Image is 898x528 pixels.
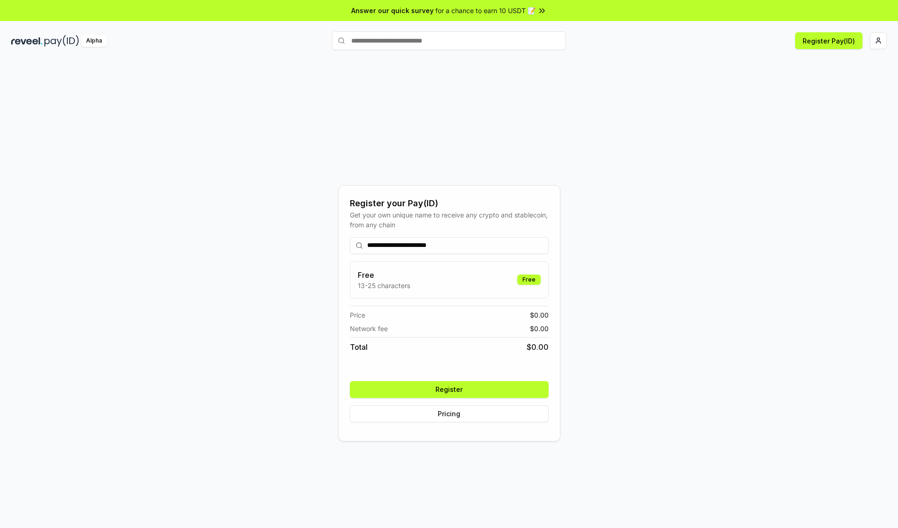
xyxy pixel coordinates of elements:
[350,324,388,333] span: Network fee
[530,324,549,333] span: $ 0.00
[350,341,368,353] span: Total
[358,281,410,290] p: 13-25 characters
[11,35,43,47] img: reveel_dark
[530,310,549,320] span: $ 0.00
[435,6,536,15] span: for a chance to earn 10 USDT 📝
[350,210,549,230] div: Get your own unique name to receive any crypto and stablecoin, from any chain
[350,310,365,320] span: Price
[350,197,549,210] div: Register your Pay(ID)
[350,405,549,422] button: Pricing
[81,35,107,47] div: Alpha
[795,32,862,49] button: Register Pay(ID)
[351,6,434,15] span: Answer our quick survey
[517,275,541,285] div: Free
[350,381,549,398] button: Register
[44,35,79,47] img: pay_id
[358,269,410,281] h3: Free
[527,341,549,353] span: $ 0.00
